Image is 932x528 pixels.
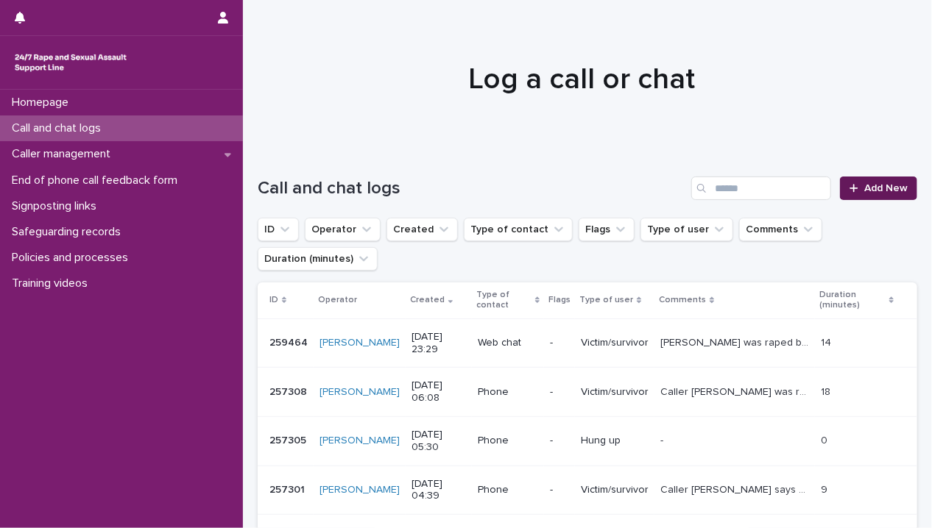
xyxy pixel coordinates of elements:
button: Duration (minutes) [258,247,378,271]
p: 257301 [269,481,308,496]
p: 14 [821,334,834,349]
button: Comments [739,218,822,241]
tr: 257305257305 [PERSON_NAME] [DATE] 05:30Phone-Hung up-- 00 [258,416,917,465]
p: - [550,386,569,399]
p: Created [410,292,445,308]
p: Safeguarding records [6,225,133,239]
p: - [660,432,666,447]
a: [PERSON_NAME] [320,435,400,447]
p: Caller Sophie was raped by two men when she was younger and vulnerable. she believes they may hav... [660,383,811,399]
p: Victim/survivor [581,386,649,399]
a: Add New [840,176,917,200]
p: 9 [821,481,830,496]
p: Victim/survivor [581,337,649,349]
p: - [550,435,569,447]
p: Signposting links [6,199,108,213]
p: [DATE] 06:08 [412,379,466,404]
p: Training videos [6,277,99,290]
p: Operator [318,292,357,308]
tr: 257308257308 [PERSON_NAME] [DATE] 06:08Phone-Victim/survivorCaller [PERSON_NAME] was raped by two... [258,368,917,417]
tr: 257301257301 [PERSON_NAME] [DATE] 04:39Phone-Victim/survivorCaller [PERSON_NAME] says her neighbo... [258,465,917,515]
p: Chatter Lisa was raped by her partner and she wanted to clarify if what happened was rape [660,334,811,349]
p: [DATE] 05:30 [412,429,466,454]
tr: 259464259464 [PERSON_NAME] [DATE] 23:29Web chat-Victim/survivor[PERSON_NAME] was raped by her par... [258,318,917,368]
p: 0 [821,432,830,447]
p: - [550,337,569,349]
button: Type of contact [464,218,573,241]
p: Call and chat logs [6,121,113,135]
a: [PERSON_NAME] [320,386,400,399]
p: Phone [478,435,539,447]
p: Comments [659,292,706,308]
p: Caller Ruth says her neighbour is sexually assaulting her by coming into her house. Note: Her spe... [660,481,811,496]
p: ID [269,292,278,308]
p: Web chat [478,337,539,349]
p: Duration (minutes) [819,287,886,314]
p: Caller management [6,147,122,161]
p: 257305 [269,432,309,447]
p: Phone [478,484,539,496]
button: Type of user [640,218,733,241]
p: [DATE] 04:39 [412,478,466,503]
input: Search [691,176,831,200]
p: 18 [821,383,833,399]
p: Type of contact [476,287,532,314]
p: 259464 [269,334,311,349]
p: Flags [548,292,571,308]
button: Created [386,218,458,241]
a: [PERSON_NAME] [320,337,400,349]
p: - [550,484,569,496]
p: Hung up [581,435,649,447]
button: Flags [579,218,635,241]
h1: Log a call or chat [258,62,906,97]
p: Phone [478,386,539,399]
a: [PERSON_NAME] [320,484,400,496]
p: 257308 [269,383,310,399]
span: Add New [864,183,908,193]
p: Policies and processes [6,251,140,265]
h1: Call and chat logs [258,178,685,199]
p: [DATE] 23:29 [412,331,466,356]
p: Homepage [6,96,80,110]
p: Type of user [579,292,633,308]
p: Victim/survivor [581,484,649,496]
p: End of phone call feedback form [6,174,189,188]
button: Operator [305,218,381,241]
button: ID [258,218,299,241]
img: rhQMoQhaT3yELyF149Cw [12,48,130,77]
